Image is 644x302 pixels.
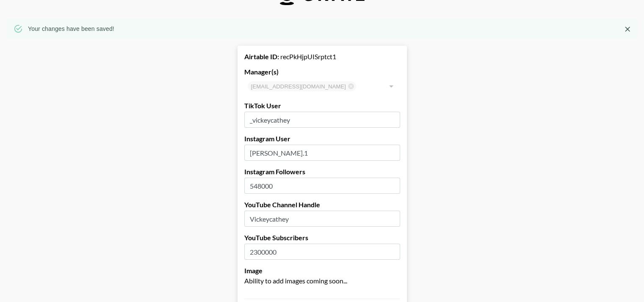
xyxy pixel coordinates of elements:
[244,266,400,275] label: Image
[244,233,400,242] label: YouTube Subscribers
[244,102,400,110] label: TikTok User
[621,23,634,36] button: Close
[244,200,400,209] label: YouTube Channel Handle
[244,52,279,60] strong: Airtable ID:
[28,21,114,36] div: Your changes have been saved!
[244,52,400,61] div: recPkHjpUISrptct1
[244,277,347,285] span: Ability to add images coming soon...
[244,135,400,143] label: Instagram User
[244,68,400,76] label: Manager(s)
[244,167,400,176] label: Instagram Followers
